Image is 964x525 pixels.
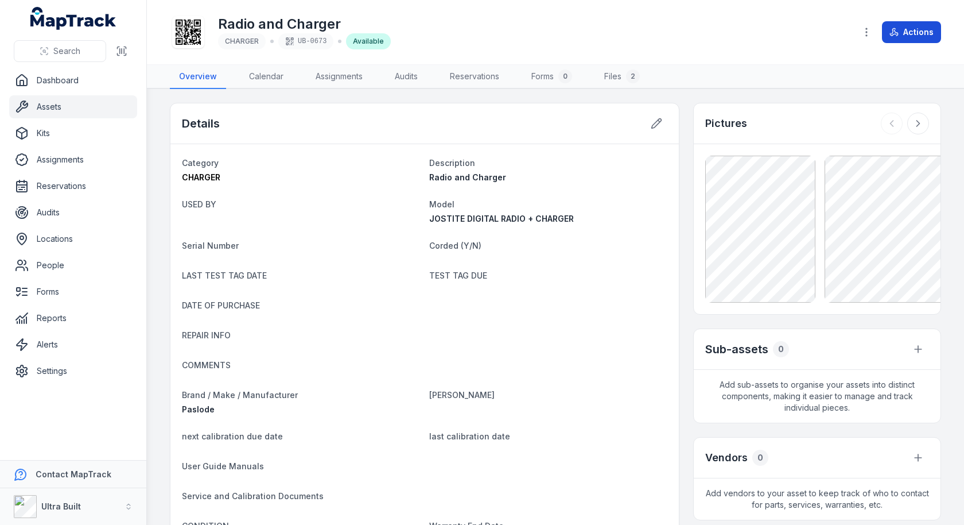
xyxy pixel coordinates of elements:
[595,65,649,89] a: Files2
[441,65,508,89] a: Reservations
[429,390,495,400] span: [PERSON_NAME]
[306,65,372,89] a: Assignments
[9,201,137,224] a: Audits
[346,33,391,49] div: Available
[429,172,506,182] span: Radio and Charger
[182,390,298,400] span: Brand / Make / Manufacturer
[9,122,137,145] a: Kits
[429,199,454,209] span: Model
[182,115,220,132] h2: Details
[182,461,264,471] span: User Guide Manuals
[429,158,475,168] span: Description
[182,360,231,370] span: COMMENTS
[9,148,137,171] a: Assignments
[752,450,768,466] div: 0
[9,227,137,250] a: Locations
[9,95,137,118] a: Assets
[182,300,260,310] span: DATE OF PURCHASE
[218,15,391,33] h1: Radio and Charger
[14,40,106,62] button: Search
[225,37,259,45] span: CHARGER
[626,70,640,83] div: 2
[9,175,137,198] a: Reservations
[9,254,137,277] a: People
[170,65,226,89] a: Overview
[705,115,747,132] h3: Pictures
[9,333,137,356] a: Alerts
[9,360,137,383] a: Settings
[30,7,116,30] a: MapTrack
[558,70,572,83] div: 0
[182,172,220,182] span: CHARGER
[522,65,581,89] a: Forms0
[694,478,940,520] span: Add vendors to your asset to keep track of who to contact for parts, services, warranties, etc.
[182,491,324,501] span: Service and Calibration Documents
[182,431,283,441] span: next calibration due date
[429,241,481,250] span: Corded (Y/N)
[705,341,768,357] h2: Sub-assets
[694,370,940,423] span: Add sub-assets to organise your assets into distinct components, making it easier to manage and t...
[182,199,216,209] span: USED BY
[182,404,215,414] span: Paslode
[429,431,510,441] span: last calibration date
[429,214,574,223] span: JOSTITE DIGITAL RADIO + CHARGER
[882,21,941,43] button: Actions
[429,271,487,280] span: TEST TAG DUE
[9,307,137,330] a: Reports
[182,241,239,250] span: Serial Number
[9,69,137,92] a: Dashboard
[9,280,137,303] a: Forms
[705,450,748,466] h3: Vendors
[182,158,219,168] span: Category
[41,501,81,511] strong: Ultra Built
[53,45,80,57] span: Search
[773,341,789,357] div: 0
[182,271,267,280] span: LAST TEST TAG DATE
[278,33,333,49] div: UB-0673
[36,469,111,479] strong: Contact MapTrack
[240,65,293,89] a: Calendar
[182,330,231,340] span: REPAIR INFO
[386,65,427,89] a: Audits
